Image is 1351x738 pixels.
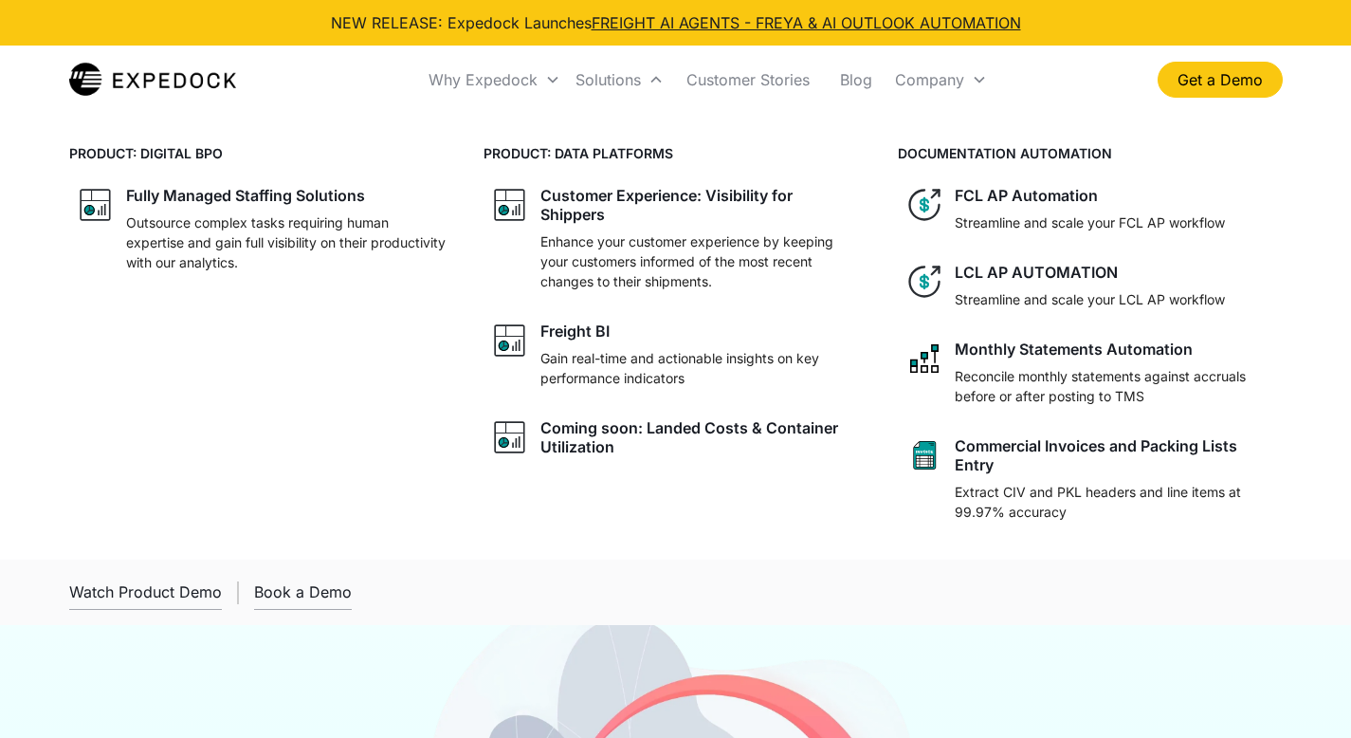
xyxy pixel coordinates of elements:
[905,263,943,301] img: dollar icon
[898,255,1282,317] a: dollar iconLCL AP AUTOMATIONStreamline and scale your LCL AP workflow
[955,186,1098,205] div: FCL AP Automation
[491,418,529,456] img: graph icon
[905,186,943,224] img: dollar icon
[484,178,867,299] a: graph iconCustomer Experience: Visibility for ShippersEnhance your customer experience by keeping...
[898,178,1282,240] a: dollar iconFCL AP AutomationStreamline and scale your FCL AP workflow
[77,186,115,224] img: graph icon
[429,70,538,89] div: Why Expedock
[421,47,568,112] div: Why Expedock
[540,322,610,341] div: Freight BI
[592,13,1021,32] a: FREIGHT AI AGENTS - FREYA & AI OUTLOOK AUTOMATION
[568,47,671,112] div: Solutions
[1158,62,1283,98] a: Get a Demo
[898,332,1282,414] a: network like iconMonthly Statements AutomationReconcile monthly statements against accruals befor...
[69,61,237,99] img: Expedock Logo
[254,582,352,601] div: Book a Demo
[671,47,825,112] a: Customer Stories
[331,11,1021,34] div: NEW RELEASE: Expedock Launches
[575,70,641,89] div: Solutions
[895,70,964,89] div: Company
[491,322,529,360] img: graph icon
[905,436,943,474] img: sheet icon
[69,575,222,610] a: open lightbox
[126,212,446,272] p: Outsource complex tasks requiring human expertise and gain full visibility on their productivity ...
[905,340,943,378] img: network like icon
[540,186,860,224] div: Customer Experience: Visibility for Shippers
[484,314,867,396] a: graph iconFreight BIGain real-time and actionable insights on key performance indicators
[898,143,1282,163] h4: DOCUMENTATION AUTOMATION
[69,582,222,601] div: Watch Product Demo
[540,418,860,456] div: Coming soon: Landed Costs & Container Utilization
[69,143,453,163] h4: PRODUCT: DIGITAL BPO
[955,340,1193,359] div: Monthly Statements Automation
[484,411,867,464] a: graph iconComing soon: Landed Costs & Container Utilization
[955,263,1118,282] div: LCL AP AUTOMATION
[955,366,1274,406] p: Reconcile monthly statements against accruals before or after posting to TMS
[955,436,1274,474] div: Commercial Invoices and Packing Lists Entry
[825,47,887,112] a: Blog
[898,429,1282,529] a: sheet iconCommercial Invoices and Packing Lists EntryExtract CIV and PKL headers and line items a...
[254,575,352,610] a: Book a Demo
[126,186,365,205] div: Fully Managed Staffing Solutions
[955,482,1274,522] p: Extract CIV and PKL headers and line items at 99.97% accuracy
[955,212,1225,232] p: Streamline and scale your FCL AP workflow
[540,231,860,291] p: Enhance your customer experience by keeping your customers informed of the most recent changes to...
[491,186,529,224] img: graph icon
[484,143,867,163] h4: PRODUCT: DATA PLATFORMS
[69,178,453,280] a: graph iconFully Managed Staffing SolutionsOutsource complex tasks requiring human expertise and g...
[540,348,860,388] p: Gain real-time and actionable insights on key performance indicators
[955,289,1225,309] p: Streamline and scale your LCL AP workflow
[69,61,237,99] a: home
[887,47,995,112] div: Company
